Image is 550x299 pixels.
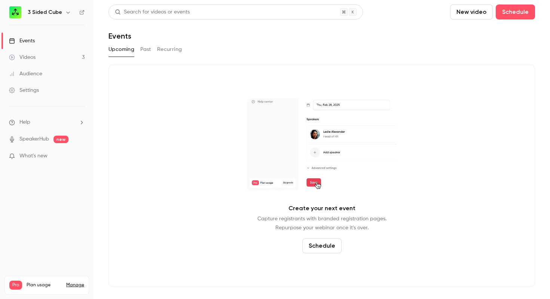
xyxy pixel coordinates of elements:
button: Recurring [157,43,182,55]
div: Events [9,37,35,45]
span: Plan usage [27,282,62,288]
span: new [54,136,68,143]
div: Videos [9,54,36,61]
button: Upcoming [109,43,134,55]
span: Pro [9,281,22,290]
h1: Events [109,31,131,40]
div: Settings [9,87,39,94]
img: 3 Sided Cube [9,6,21,18]
button: Schedule [302,238,342,253]
button: New video [450,4,493,19]
button: Schedule [496,4,535,19]
div: Audience [9,70,42,78]
span: What's new [19,152,48,160]
p: Create your next event [288,204,355,213]
p: Capture registrants with branded registration pages. Repurpose your webinar once it's over. [257,214,386,232]
a: Manage [66,282,84,288]
h6: 3 Sided Cube [28,9,62,16]
div: Search for videos or events [115,8,190,16]
li: help-dropdown-opener [9,118,85,126]
a: SpeakerHub [19,135,49,143]
span: Help [19,118,30,126]
button: Past [140,43,151,55]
